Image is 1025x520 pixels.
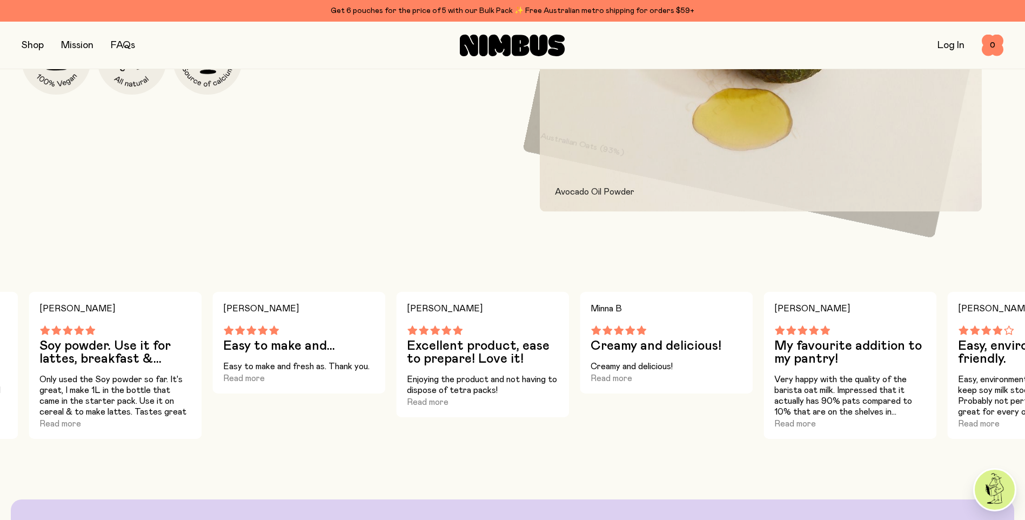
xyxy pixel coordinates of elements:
[223,301,374,317] h4: [PERSON_NAME]
[937,41,964,50] a: Log In
[39,339,191,365] h3: Soy powder. Use it for lattes, breakfast & baking.
[591,339,742,352] h3: Creamy and delicious!
[39,374,191,417] p: Only used the Soy powder so far. It's great, I make 1L in the bottle that came in the starter pac...
[407,301,558,317] h4: [PERSON_NAME]
[111,41,135,50] a: FAQs
[774,374,926,417] p: Very happy with the quality of the barista oat milk. Impressed that it actually has 90% pats comp...
[591,301,742,317] h4: Minna B
[22,4,1003,17] div: Get 6 pouches for the price of 5 with our Bulk Pack ✨ Free Australian metro shipping for orders $59+
[774,301,926,317] h4: [PERSON_NAME]
[982,35,1003,56] button: 0
[774,339,926,365] h3: My favourite addition to my pantry!
[223,372,265,385] button: Read more
[958,417,1000,430] button: Read more
[223,339,374,352] h3: Easy to make and...
[39,417,81,430] button: Read more
[774,417,816,430] button: Read more
[223,361,374,372] p: Easy to make and fresh as. Thank you.
[407,339,558,365] h3: Excellent product, ease to prepare! Love it!
[975,470,1015,510] img: agent
[407,396,448,409] button: Read more
[61,41,93,50] a: Mission
[591,361,742,372] p: Creamy and delicious!
[407,374,558,396] p: Enjoying the product and not having to dispose of tetra packs!
[591,372,632,385] button: Read more
[555,186,967,199] p: Avocado Oil Powder
[39,301,191,317] h4: [PERSON_NAME]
